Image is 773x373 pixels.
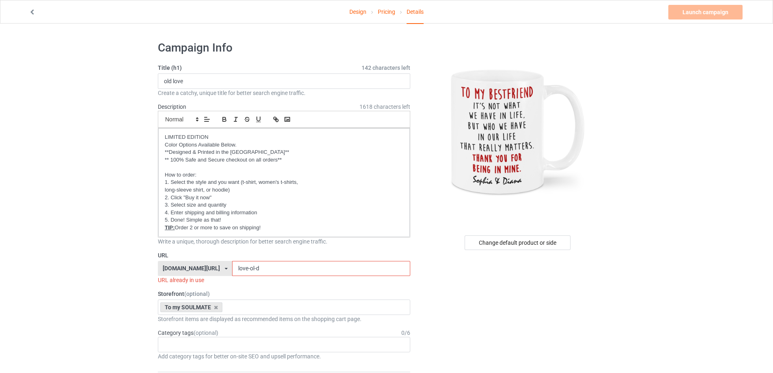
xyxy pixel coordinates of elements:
div: Details [407,0,424,24]
p: 4. Enter shipping and billing information [165,209,403,217]
p: long-sleeve shirt, or hoodie) [165,186,403,194]
p: 2. Click "Buy it now" [165,194,403,202]
div: Storefront items are displayed as recommended items on the shopping cart page. [158,315,410,323]
p: 5. Done! Simple as that! [165,216,403,224]
label: Category tags [158,329,218,337]
span: (optional) [194,330,218,336]
p: **Designed & Printed in the [GEOGRAPHIC_DATA]** [165,149,403,156]
p: 1. Select the style and you want (t-shirt, women's t-shirts, [165,179,403,186]
div: Change default product or side [465,235,571,250]
a: Pricing [378,0,395,23]
p: 3. Select size and quantity [165,201,403,209]
a: Design [349,0,366,23]
div: Write a unique, thorough description for better search engine traffic. [158,237,410,246]
p: LIMITED EDITION [165,134,403,141]
p: Color Options Available Below. [165,141,403,149]
p: How to order: [165,171,403,179]
label: Storefront [158,290,410,298]
span: 1618 characters left [360,103,410,111]
p: Order 2 or more to save on shipping! [165,224,403,232]
div: 0 / 6 [401,329,410,337]
label: Title (h1) [158,64,410,72]
u: TIP: [165,224,175,231]
div: Create a catchy, unique title for better search engine traffic. [158,89,410,97]
div: To my SOULMATE [160,302,222,312]
div: URL already in use [158,276,410,284]
label: URL [158,251,410,259]
div: Add category tags for better on-site SEO and upsell performance. [158,352,410,360]
h1: Campaign Info [158,41,410,55]
p: ** 100% Safe and Secure checkout on all orders** [165,156,403,164]
label: Description [158,103,186,110]
span: 142 characters left [362,64,410,72]
span: (optional) [184,291,210,297]
div: [DOMAIN_NAME][URL] [163,265,220,271]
